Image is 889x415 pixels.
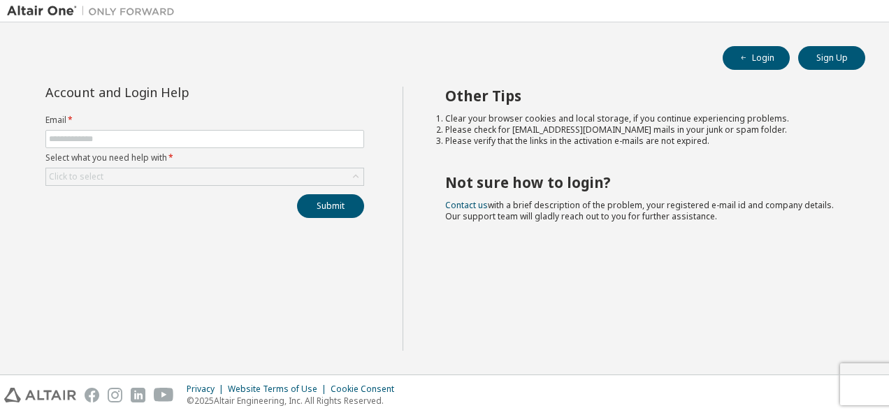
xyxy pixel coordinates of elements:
[445,199,834,222] span: with a brief description of the problem, your registered e-mail id and company details. Our suppo...
[154,388,174,402] img: youtube.svg
[4,388,76,402] img: altair_logo.svg
[187,384,228,395] div: Privacy
[85,388,99,402] img: facebook.svg
[187,395,403,407] p: © 2025 Altair Engineering, Inc. All Rights Reserved.
[228,384,331,395] div: Website Terms of Use
[445,124,841,136] li: Please check for [EMAIL_ADDRESS][DOMAIN_NAME] mails in your junk or spam folder.
[7,4,182,18] img: Altair One
[108,388,122,402] img: instagram.svg
[297,194,364,218] button: Submit
[331,384,403,395] div: Cookie Consent
[45,152,364,163] label: Select what you need help with
[45,87,301,98] div: Account and Login Help
[131,388,145,402] img: linkedin.svg
[723,46,790,70] button: Login
[46,168,363,185] div: Click to select
[49,171,103,182] div: Click to select
[445,199,488,211] a: Contact us
[798,46,865,70] button: Sign Up
[445,136,841,147] li: Please verify that the links in the activation e-mails are not expired.
[445,87,841,105] h2: Other Tips
[45,115,364,126] label: Email
[445,113,841,124] li: Clear your browser cookies and local storage, if you continue experiencing problems.
[445,173,841,191] h2: Not sure how to login?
